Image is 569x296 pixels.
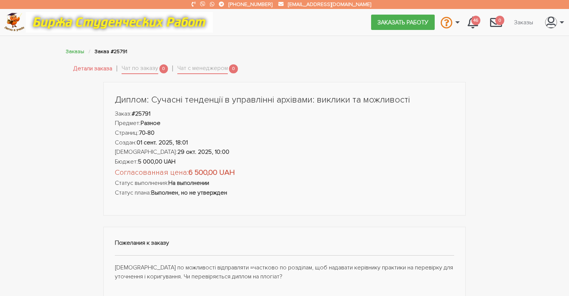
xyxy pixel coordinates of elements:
a: Заказы [508,15,539,29]
strong: Разное [141,119,160,127]
li: Согласованная цена: [115,167,455,178]
strong: На выполнении [168,179,209,187]
strong: Выполнен, но не утвержден [151,189,227,196]
li: [DEMOGRAPHIC_DATA]: [115,147,455,157]
strong: 70-80 [139,129,155,137]
a: 46 [462,12,484,32]
span: 0 [229,64,238,74]
a: Детали заказа [73,64,112,74]
strong: 01 сент. 2025, 18:01 [137,139,188,146]
li: Статус выполнения: [115,178,455,188]
a: Заказы [66,48,84,55]
li: Заказ #25791 [95,47,127,56]
li: Бюджет: [115,157,455,167]
a: 0 [484,12,508,32]
strong: 6 500,00 UAH [189,168,235,177]
strong: #25791 [132,110,150,118]
span: 0 [495,16,504,25]
a: [EMAIL_ADDRESS][DOMAIN_NAME] [288,1,371,7]
img: motto-12e01f5a76059d5f6a28199ef077b1f78e012cfde436ab5cf1d4517935686d32.gif [26,12,213,33]
h1: Диплом: Сучасні тенденції в управлінні архівами: виклики та можливості [115,94,455,106]
a: Чат с менеджером [177,64,228,74]
li: Страниц: [115,128,455,138]
li: Создан: [115,138,455,148]
a: [PHONE_NUMBER] [229,1,272,7]
strong: 5 000,00 UAH [138,158,175,165]
span: 0 [159,64,168,74]
li: Заказ: [115,109,455,119]
strong: Пожелания к заказу [115,239,169,247]
a: Заказать работу [371,15,435,30]
li: Статус плана: [115,188,455,198]
li: Предмет: [115,119,455,128]
a: Чат по заказу [122,64,158,74]
strong: 29 окт. 2025, 10:00 [177,148,229,156]
span: 46 [471,16,480,25]
img: logo-c4363faeb99b52c628a42810ed6dfb4293a56d4e4775eb116515dfe7f33672af.png [4,13,25,32]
